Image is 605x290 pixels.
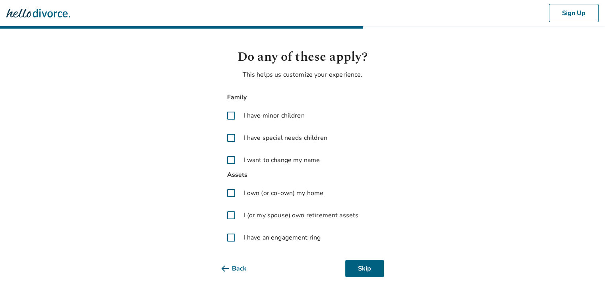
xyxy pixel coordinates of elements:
[565,252,605,290] iframe: Chat Widget
[244,111,305,120] span: I have minor children
[244,188,324,198] span: I own (or co-own) my home
[345,260,384,277] button: Skip
[222,260,259,277] button: Back
[6,5,70,21] img: Hello Divorce Logo
[222,48,384,67] h1: Do any of these apply?
[549,4,599,22] button: Sign Up
[244,155,320,165] span: I want to change my name
[222,170,384,180] span: Assets
[222,70,384,79] p: This helps us customize your experience.
[244,211,359,220] span: I (or my spouse) own retirement assets
[244,233,321,242] span: I have an engagement ring
[222,92,384,103] span: Family
[244,133,327,143] span: I have special needs children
